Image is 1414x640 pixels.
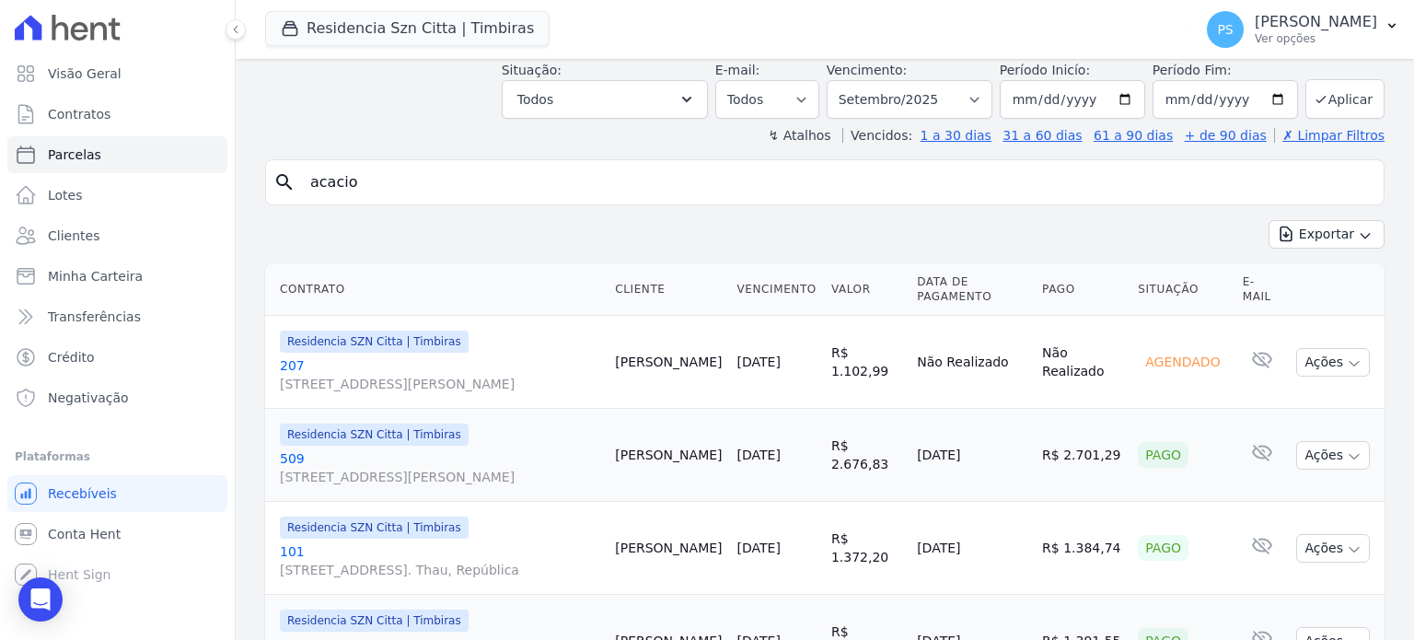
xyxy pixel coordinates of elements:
a: [DATE] [737,541,781,555]
div: Pago [1138,535,1188,561]
a: ✗ Limpar Filtros [1274,128,1385,143]
td: R$ 2.701,29 [1035,409,1130,502]
span: Contratos [48,105,110,123]
p: Ver opções [1255,31,1377,46]
td: [DATE] [910,409,1035,502]
label: Vencidos: [842,128,912,143]
div: Agendado [1138,349,1227,375]
span: Crédito [48,348,95,367]
div: Plataformas [15,446,220,468]
label: Período Inicío: [1000,63,1090,77]
a: Visão Geral [7,55,227,92]
a: Clientes [7,217,227,254]
span: Minha Carteira [48,267,143,285]
td: [PERSON_NAME] [608,409,729,502]
th: E-mail [1235,263,1290,316]
a: + de 90 dias [1185,128,1267,143]
a: Negativação [7,379,227,416]
th: Vencimento [730,263,824,316]
label: ↯ Atalhos [768,128,830,143]
a: Crédito [7,339,227,376]
a: 1 a 30 dias [921,128,991,143]
button: Ações [1296,348,1370,377]
span: Residencia SZN Citta | Timbiras [280,331,469,353]
button: Exportar [1269,220,1385,249]
a: Recebíveis [7,475,227,512]
a: 31 a 60 dias [1003,128,1082,143]
span: Negativação [48,389,129,407]
a: 61 a 90 dias [1094,128,1173,143]
span: [STREET_ADDRESS][PERSON_NAME] [280,375,600,393]
a: Contratos [7,96,227,133]
a: Parcelas [7,136,227,173]
span: Todos [517,88,553,111]
td: Não Realizado [910,316,1035,409]
div: Pago [1138,442,1188,468]
td: R$ 1.384,74 [1035,502,1130,595]
div: Open Intercom Messenger [18,577,63,622]
a: Transferências [7,298,227,335]
span: Clientes [48,227,99,245]
label: E-mail: [715,63,760,77]
td: [DATE] [910,502,1035,595]
td: [PERSON_NAME] [608,316,729,409]
span: Recebíveis [48,484,117,503]
i: search [273,171,296,193]
span: [STREET_ADDRESS][PERSON_NAME] [280,468,600,486]
button: Aplicar [1305,79,1385,119]
td: R$ 2.676,83 [824,409,910,502]
input: Buscar por nome do lote ou do cliente [299,164,1376,201]
th: Data de Pagamento [910,263,1035,316]
a: 207[STREET_ADDRESS][PERSON_NAME] [280,356,600,393]
span: Visão Geral [48,64,122,83]
a: 509[STREET_ADDRESS][PERSON_NAME] [280,449,600,486]
th: Contrato [265,263,608,316]
p: [PERSON_NAME] [1255,13,1377,31]
th: Pago [1035,263,1130,316]
td: R$ 1.102,99 [824,316,910,409]
a: [DATE] [737,355,781,369]
label: Período Fim: [1153,61,1298,80]
span: [STREET_ADDRESS]. Thau, República [280,561,600,579]
td: Não Realizado [1035,316,1130,409]
th: Situação [1130,263,1234,316]
span: Conta Hent [48,525,121,543]
a: [DATE] [737,448,781,462]
span: Transferências [48,308,141,326]
a: Conta Hent [7,516,227,553]
label: Situação: [502,63,562,77]
button: Ações [1296,441,1370,470]
td: [PERSON_NAME] [608,502,729,595]
span: Lotes [48,186,83,204]
button: Todos [502,80,708,119]
span: Residencia SZN Citta | Timbiras [280,424,469,446]
th: Cliente [608,263,729,316]
span: Residencia SZN Citta | Timbiras [280,610,469,632]
th: Valor [824,263,910,316]
button: Ações [1296,534,1370,563]
label: Vencimento: [827,63,907,77]
button: Residencia Szn Citta | Timbiras [265,11,550,46]
a: Minha Carteira [7,258,227,295]
a: 101[STREET_ADDRESS]. Thau, República [280,542,600,579]
span: PS [1217,23,1233,36]
td: R$ 1.372,20 [824,502,910,595]
a: Lotes [7,177,227,214]
span: Parcelas [48,145,101,164]
button: PS [PERSON_NAME] Ver opções [1192,4,1414,55]
span: Residencia SZN Citta | Timbiras [280,517,469,539]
